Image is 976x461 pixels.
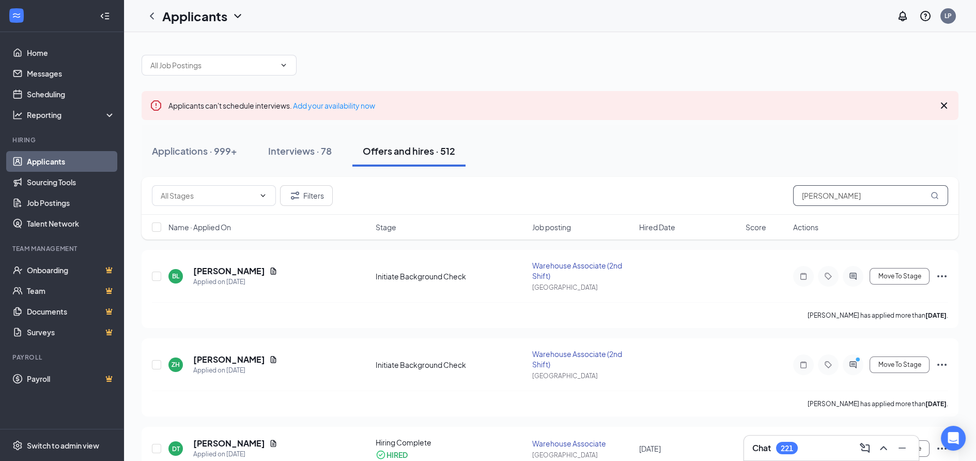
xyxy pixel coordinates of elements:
svg: Error [150,99,162,112]
svg: Document [269,267,277,275]
input: All Stages [161,190,255,201]
a: DocumentsCrown [27,301,115,322]
svg: CheckmarkCircle [376,450,386,460]
b: [DATE] [925,400,947,408]
div: Applied on [DATE] [193,365,277,376]
input: Search in offers and hires [793,185,948,206]
button: ComposeMessage [857,440,873,456]
svg: Tag [822,272,834,280]
div: Team Management [12,244,113,253]
p: [PERSON_NAME] has applied more than . [808,399,948,408]
svg: ChevronDown [259,191,267,200]
svg: Notifications [896,10,909,22]
h1: Applicants [162,7,227,25]
div: BL [172,272,179,280]
svg: QuestionInfo [919,10,932,22]
svg: Note [797,272,810,280]
svg: ChevronUp [877,442,890,454]
span: Applicants can't schedule interviews. [168,101,375,110]
div: Hiring Complete [376,437,526,448]
a: Scheduling [27,84,115,105]
svg: ChevronLeft [146,10,158,22]
div: ZH [172,360,180,369]
a: PayrollCrown [27,368,115,389]
svg: Ellipses [936,270,948,282]
button: Filter Filters [280,185,333,206]
div: Applied on [DATE] [193,277,277,287]
div: [GEOGRAPHIC_DATA] [532,283,632,292]
span: Move To Stage [878,361,921,368]
div: Initiate Background Check [376,271,526,281]
h5: [PERSON_NAME] [193,438,265,449]
div: DT [172,444,180,453]
div: Interviews · 78 [268,144,332,157]
h5: [PERSON_NAME] [193,265,265,277]
div: Payroll [12,353,113,362]
svg: PrimaryDot [853,356,865,365]
svg: ChevronDown [280,61,288,69]
svg: Note [797,361,810,369]
div: Switch to admin view [27,440,99,451]
p: [PERSON_NAME] has applied more than . [808,311,948,320]
svg: Document [269,355,277,364]
span: Stage [376,222,396,232]
svg: Ellipses [936,359,948,371]
svg: Filter [289,189,301,202]
input: All Job Postings [150,60,275,71]
span: Actions [793,222,818,232]
svg: ActiveChat [847,361,859,369]
div: LP [944,11,952,20]
svg: Document [269,439,277,448]
svg: WorkstreamLogo [11,10,22,21]
svg: Settings [12,440,23,451]
button: Move To Stage [870,356,929,373]
svg: ActiveChat [847,272,859,280]
h3: Chat [752,442,771,454]
a: SurveysCrown [27,322,115,343]
div: Warehouse Associate (2nd Shift) [532,260,632,281]
svg: Ellipses [936,442,948,455]
button: Minimize [894,440,910,456]
a: Talent Network [27,213,115,234]
svg: Collapse [100,11,110,21]
div: Offers and hires · 512 [363,144,455,157]
a: Add your availability now [293,101,375,110]
svg: ChevronDown [231,10,244,22]
a: Messages [27,63,115,84]
span: Name · Applied On [168,222,231,232]
span: Hired Date [639,222,675,232]
button: ChevronUp [875,440,892,456]
a: Applicants [27,151,115,172]
a: Sourcing Tools [27,172,115,192]
div: [GEOGRAPHIC_DATA] [532,451,632,459]
div: Applications · 999+ [152,144,237,157]
svg: Cross [938,99,950,112]
div: [GEOGRAPHIC_DATA] [532,371,632,380]
div: Warehouse Associate [532,438,632,449]
div: Warehouse Associate (2nd Shift) [532,349,632,369]
b: [DATE] [925,311,947,319]
div: HIRED [386,450,408,460]
svg: Analysis [12,110,23,120]
h5: [PERSON_NAME] [193,354,265,365]
span: Job posting [532,222,571,232]
a: OnboardingCrown [27,260,115,280]
div: Applied on [DATE] [193,449,277,459]
span: Move To Stage [878,273,921,280]
svg: Tag [822,361,834,369]
a: Home [27,42,115,63]
div: Initiate Background Check [376,360,526,370]
span: Score [746,222,766,232]
svg: MagnifyingGlass [931,191,939,200]
div: 221 [781,444,793,453]
button: Move To Stage [870,268,929,285]
span: [DATE] [639,444,661,453]
svg: Minimize [896,442,908,454]
div: Open Intercom Messenger [941,426,966,451]
svg: ComposeMessage [859,442,871,454]
div: Reporting [27,110,116,120]
a: TeamCrown [27,280,115,301]
div: Hiring [12,136,113,144]
a: Job Postings [27,192,115,213]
